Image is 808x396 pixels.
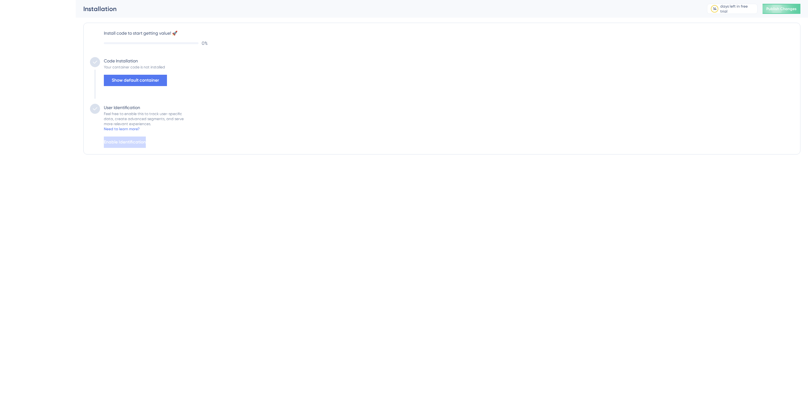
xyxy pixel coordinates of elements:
[713,6,716,11] div: 14
[104,111,184,126] div: Feel free to enable this to track user-specific data, create advanced segments, and serve more re...
[104,57,138,65] div: Code Installation
[104,29,794,37] label: Install code to start getting value! 🚀
[104,137,146,148] button: Enable Identification
[104,104,140,111] div: User Identification
[104,75,167,86] button: Show default container
[104,126,140,131] div: Need to learn more?
[763,4,800,14] button: Publish Changes
[83,4,691,13] div: Installation
[766,6,797,11] span: Publish Changes
[720,4,755,14] div: days left in free trial
[112,77,159,84] span: Show default container
[202,39,208,47] span: 0 %
[104,138,146,146] span: Enable Identification
[104,65,165,70] div: Your container code is not installed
